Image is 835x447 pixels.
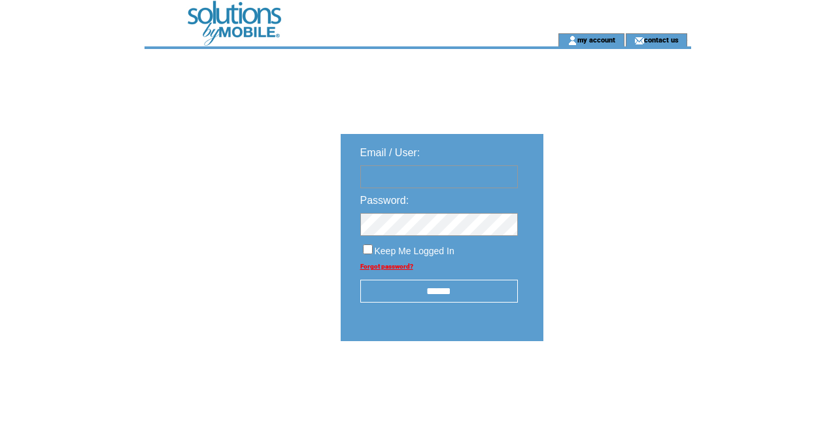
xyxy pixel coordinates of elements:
[568,35,577,46] img: account_icon.gif;jsessionid=ABA8F85C565CDF1C084F04035757EEB1
[360,263,413,270] a: Forgot password?
[581,374,647,390] img: transparent.png;jsessionid=ABA8F85C565CDF1C084F04035757EEB1
[634,35,644,46] img: contact_us_icon.gif;jsessionid=ABA8F85C565CDF1C084F04035757EEB1
[360,147,420,158] span: Email / User:
[375,246,454,256] span: Keep Me Logged In
[644,35,679,44] a: contact us
[360,195,409,206] span: Password:
[577,35,615,44] a: my account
